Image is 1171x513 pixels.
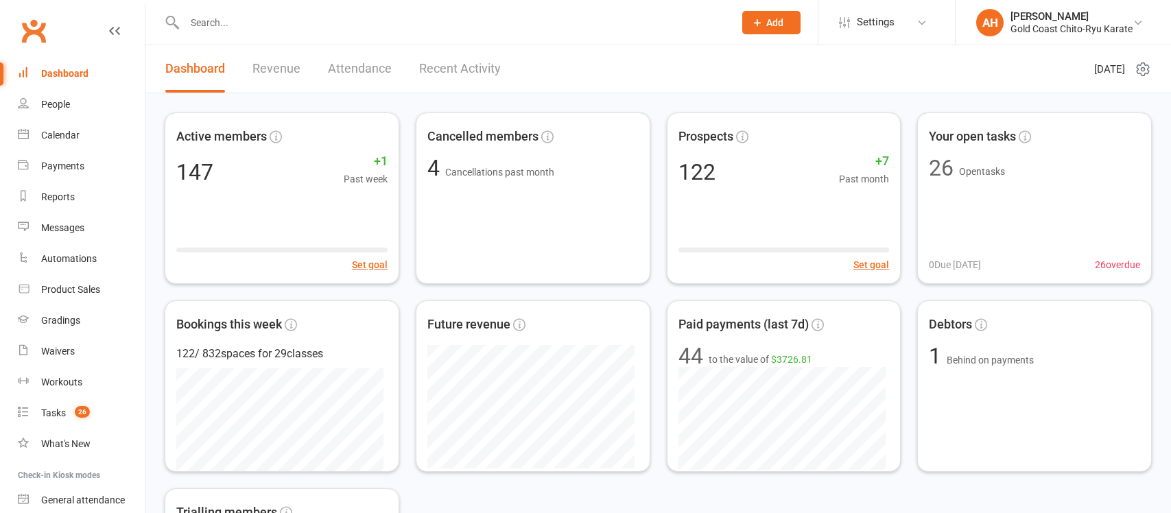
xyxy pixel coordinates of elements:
[176,315,282,335] span: Bookings this week
[176,161,213,183] div: 147
[41,191,75,202] div: Reports
[947,355,1034,366] span: Behind on payments
[742,11,801,34] button: Add
[252,45,300,93] a: Revenue
[18,120,145,151] a: Calendar
[678,345,703,367] div: 44
[41,315,80,326] div: Gradings
[678,127,733,147] span: Prospects
[18,274,145,305] a: Product Sales
[427,155,445,181] span: 4
[18,429,145,460] a: What's New
[41,222,84,233] div: Messages
[18,151,145,182] a: Payments
[41,68,88,79] div: Dashboard
[352,257,388,272] button: Set goal
[18,213,145,243] a: Messages
[18,367,145,398] a: Workouts
[427,127,539,147] span: Cancelled members
[41,99,70,110] div: People
[18,58,145,89] a: Dashboard
[857,7,895,38] span: Settings
[1010,10,1133,23] div: [PERSON_NAME]
[18,398,145,429] a: Tasks 26
[929,343,947,369] span: 1
[176,345,388,363] div: 122 / 832 spaces for 29 classes
[41,346,75,357] div: Waivers
[18,182,145,213] a: Reports
[344,171,388,187] span: Past week
[678,161,715,183] div: 122
[41,438,91,449] div: What's New
[929,257,981,272] span: 0 Due [DATE]
[709,352,812,367] span: to the value of
[853,257,889,272] button: Set goal
[18,305,145,336] a: Gradings
[41,284,100,295] div: Product Sales
[766,17,783,28] span: Add
[678,315,809,335] span: Paid payments (last 7d)
[41,377,82,387] div: Workouts
[176,127,267,147] span: Active members
[75,406,90,418] span: 26
[427,315,510,335] span: Future revenue
[839,171,889,187] span: Past month
[41,130,80,141] div: Calendar
[1010,23,1133,35] div: Gold Coast Chito-Ryu Karate
[18,336,145,367] a: Waivers
[18,89,145,120] a: People
[41,407,66,418] div: Tasks
[41,160,84,171] div: Payments
[929,315,972,335] span: Debtors
[959,166,1005,177] span: Open tasks
[18,243,145,274] a: Automations
[839,152,889,171] span: +7
[41,253,97,264] div: Automations
[344,152,388,171] span: +1
[16,14,51,48] a: Clubworx
[929,157,954,179] div: 26
[1094,61,1125,77] span: [DATE]
[1095,257,1140,272] span: 26 overdue
[445,167,554,178] span: Cancellations past month
[328,45,392,93] a: Attendance
[41,494,125,505] div: General attendance
[929,127,1016,147] span: Your open tasks
[165,45,225,93] a: Dashboard
[771,354,812,365] span: $3726.81
[976,9,1004,36] div: AH
[419,45,501,93] a: Recent Activity
[180,13,724,32] input: Search...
